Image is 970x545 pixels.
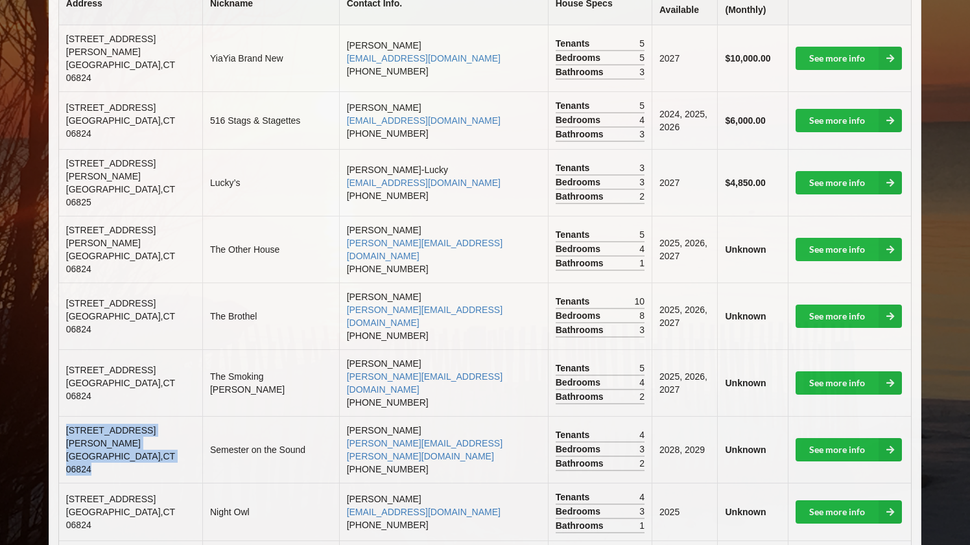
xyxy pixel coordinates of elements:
[725,244,766,255] b: Unknown
[639,99,645,112] span: 5
[202,416,339,483] td: Semester on the Sound
[556,295,593,308] span: Tenants
[66,251,175,274] span: [GEOGRAPHIC_DATA] , CT 06824
[725,445,766,455] b: Unknown
[639,362,645,375] span: 5
[556,491,593,504] span: Tenants
[556,113,604,126] span: Bedrooms
[339,149,548,216] td: [PERSON_NAME]-Lucky [PHONE_NUMBER]
[639,65,645,78] span: 3
[639,176,645,189] span: 3
[66,365,156,375] span: [STREET_ADDRESS]
[639,323,645,336] span: 3
[639,257,645,270] span: 1
[796,47,902,70] a: See more info
[639,505,645,518] span: 3
[556,309,604,322] span: Bedrooms
[639,309,645,322] span: 8
[339,349,548,416] td: [PERSON_NAME] [PHONE_NUMBER]
[66,60,175,83] span: [GEOGRAPHIC_DATA] , CT 06824
[639,161,645,174] span: 3
[725,53,770,64] b: $10,000.00
[652,25,717,91] td: 2027
[339,283,548,349] td: [PERSON_NAME] [PHONE_NUMBER]
[339,91,548,149] td: [PERSON_NAME] [PHONE_NUMBER]
[725,507,766,517] b: Unknown
[639,491,645,504] span: 4
[556,37,593,50] span: Tenants
[66,311,175,334] span: [GEOGRAPHIC_DATA] , CT 06824
[66,158,156,181] span: [STREET_ADDRESS][PERSON_NAME]
[66,225,156,248] span: [STREET_ADDRESS][PERSON_NAME]
[652,349,717,416] td: 2025, 2026, 2027
[556,428,593,441] span: Tenants
[66,378,175,401] span: [GEOGRAPHIC_DATA] , CT 06824
[339,216,548,283] td: [PERSON_NAME] [PHONE_NUMBER]
[639,519,645,532] span: 1
[634,295,645,308] span: 10
[339,483,548,540] td: [PERSON_NAME] [PHONE_NUMBER]
[556,228,593,241] span: Tenants
[347,178,501,188] a: [EMAIL_ADDRESS][DOMAIN_NAME]
[66,102,156,113] span: [STREET_ADDRESS]
[556,519,607,532] span: Bathrooms
[639,443,645,456] span: 3
[347,305,503,328] a: [PERSON_NAME][EMAIL_ADDRESS][DOMAIN_NAME]
[725,378,766,388] b: Unknown
[66,425,156,448] span: [STREET_ADDRESS][PERSON_NAME]
[556,190,607,203] span: Bathrooms
[639,113,645,126] span: 4
[639,51,645,64] span: 5
[725,311,766,321] b: Unknown
[796,438,902,461] a: See more info
[556,99,593,112] span: Tenants
[639,457,645,470] span: 2
[652,483,717,540] td: 2025
[796,109,902,132] a: See more info
[796,238,902,261] a: See more info
[339,25,548,91] td: [PERSON_NAME] [PHONE_NUMBER]
[639,390,645,403] span: 2
[347,507,501,517] a: [EMAIL_ADDRESS][DOMAIN_NAME]
[556,161,593,174] span: Tenants
[556,176,604,189] span: Bedrooms
[202,25,339,91] td: YiaYia Brand New
[639,376,645,389] span: 4
[66,298,156,308] span: [STREET_ADDRESS]
[639,242,645,255] span: 4
[556,323,607,336] span: Bathrooms
[556,457,607,470] span: Bathrooms
[66,184,175,207] span: [GEOGRAPHIC_DATA] , CT 06825
[347,53,501,64] a: [EMAIL_ADDRESS][DOMAIN_NAME]
[652,283,717,349] td: 2025, 2026, 2027
[639,128,645,141] span: 3
[652,416,717,483] td: 2028, 2029
[66,494,156,504] span: [STREET_ADDRESS]
[347,115,501,126] a: [EMAIL_ADDRESS][DOMAIN_NAME]
[556,443,604,456] span: Bedrooms
[556,242,604,255] span: Bedrooms
[796,171,902,194] a: See more info
[347,438,503,461] a: [PERSON_NAME][EMAIL_ADDRESS][PERSON_NAME][DOMAIN_NAME]
[66,507,175,530] span: [GEOGRAPHIC_DATA] , CT 06824
[202,349,339,416] td: The Smoking [PERSON_NAME]
[66,34,156,57] span: [STREET_ADDRESS][PERSON_NAME]
[202,149,339,216] td: Lucky’s
[347,238,503,261] a: [PERSON_NAME][EMAIL_ADDRESS][DOMAIN_NAME]
[556,128,607,141] span: Bathrooms
[556,376,604,389] span: Bedrooms
[556,505,604,518] span: Bedrooms
[339,416,548,483] td: [PERSON_NAME] [PHONE_NUMBER]
[556,390,607,403] span: Bathrooms
[202,216,339,283] td: The Other House
[652,149,717,216] td: 2027
[796,500,902,524] a: See more info
[652,216,717,283] td: 2025, 2026, 2027
[202,483,339,540] td: Night Owl
[66,451,175,474] span: [GEOGRAPHIC_DATA] , CT 06824
[66,115,175,139] span: [GEOGRAPHIC_DATA] , CT 06824
[347,371,503,395] a: [PERSON_NAME][EMAIL_ADDRESS][DOMAIN_NAME]
[556,65,607,78] span: Bathrooms
[725,178,765,188] b: $4,850.00
[556,362,593,375] span: Tenants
